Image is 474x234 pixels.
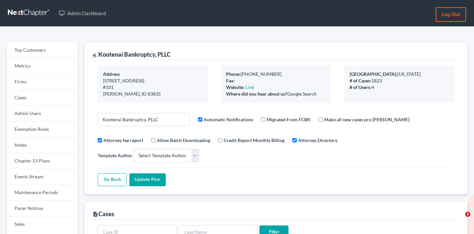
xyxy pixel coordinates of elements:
[298,137,337,144] label: Attorney Directory
[204,116,253,123] label: Automatic Notifications
[7,90,78,106] a: Cases
[226,91,325,97] div: Google Search
[7,58,78,74] a: Metrics
[7,74,78,90] a: Firms
[55,7,109,19] a: Admin Dashboard
[129,173,166,187] input: Update Firm
[92,210,114,218] div: Cases
[350,84,449,91] div: 4
[7,106,78,122] a: Admin Users
[226,78,235,83] b: Fax:
[7,43,78,58] a: Top Customers
[7,153,78,169] a: Chapter 13 Plans
[92,211,98,217] i: description
[92,50,171,58] div: Kootenai Bankruptcy, PLLC
[226,91,287,97] b: Where did you hear about us?
[350,71,397,77] b: [GEOGRAPHIC_DATA]:
[103,91,202,97] div: [PERSON_NAME], ID 83835
[103,137,143,144] label: Attorney fee report
[436,7,466,22] a: Log out
[98,173,127,187] a: Go Back
[103,84,202,91] div: #101
[226,71,325,77] div: [PHONE_NUMBER]
[7,185,78,201] a: Maintenance Periods
[350,78,371,83] b: # of Cases:
[226,84,245,90] b: Website:
[7,201,78,217] a: Pacer Notices
[157,137,210,144] label: Allow Batch Downloading
[350,71,449,77] div: [US_STATE]
[350,84,371,90] b: # of Users:
[7,169,78,185] a: Events Stream
[324,116,409,123] label: Make all new cases pro [PERSON_NAME]
[267,116,311,123] label: Migrated From FCBK
[7,137,78,153] a: Notes
[465,212,470,217] span: 2
[224,137,285,144] label: Credit Report Monthly Billing
[98,152,132,159] label: Template Author
[350,77,449,84] div: 1823
[452,212,467,227] iframe: Intercom live chat
[246,84,254,90] a: Link
[7,122,78,137] a: Exemption Rules
[103,71,120,77] b: Address
[226,71,241,77] b: Phone:
[92,53,97,58] i: gavel
[7,217,78,232] a: Sales
[103,77,202,84] div: [STREET_ADDRESS]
